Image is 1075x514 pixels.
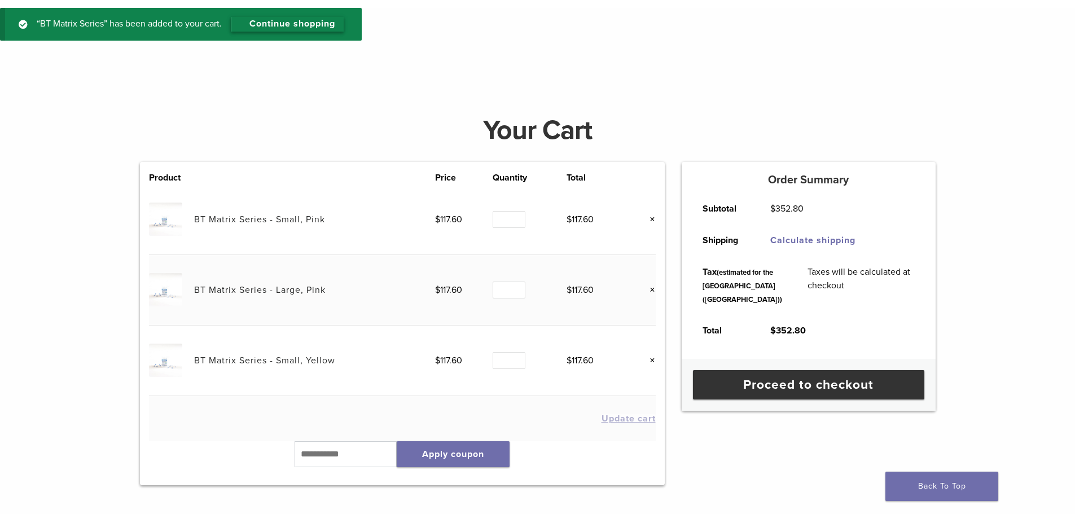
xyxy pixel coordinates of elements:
bdi: 117.60 [567,284,594,296]
button: Apply coupon [397,441,510,467]
small: (estimated for the [GEOGRAPHIC_DATA] ([GEOGRAPHIC_DATA])) [703,268,782,304]
td: Taxes will be calculated at checkout [795,256,927,315]
a: Remove this item [641,283,656,297]
bdi: 352.80 [770,325,806,336]
a: BT Matrix Series - Small, Yellow [194,355,335,366]
a: Continue shopping [231,17,344,32]
a: Calculate shipping [770,235,855,246]
bdi: 352.80 [770,203,804,214]
bdi: 117.60 [435,355,462,366]
th: Shipping [690,225,758,256]
img: BT Matrix Series - Large, Pink [149,273,182,306]
button: Update cart [602,414,656,423]
th: Price [435,171,493,184]
h1: Your Cart [131,117,944,144]
th: Total [567,171,625,184]
a: BT Matrix Series - Large, Pink [194,284,326,296]
th: Total [690,315,758,346]
a: Remove this item [641,353,656,368]
img: BT Matrix Series - Small, Pink [149,203,182,236]
th: Product [149,171,194,184]
a: Remove this item [641,212,656,227]
th: Subtotal [690,193,758,225]
span: $ [567,355,572,366]
img: BT Matrix Series - Small, Yellow [149,344,182,377]
th: Tax [690,256,795,315]
span: $ [567,214,572,225]
a: Back To Top [885,472,998,501]
bdi: 117.60 [567,355,594,366]
span: $ [435,214,440,225]
bdi: 117.60 [435,284,462,296]
h5: Order Summary [682,173,936,187]
a: Proceed to checkout [693,370,924,399]
bdi: 117.60 [567,214,594,225]
bdi: 117.60 [435,214,462,225]
span: $ [435,284,440,296]
a: BT Matrix Series - Small, Pink [194,214,325,225]
span: $ [567,284,572,296]
span: $ [435,355,440,366]
th: Quantity [493,171,566,184]
span: $ [770,203,775,214]
span: $ [770,325,776,336]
